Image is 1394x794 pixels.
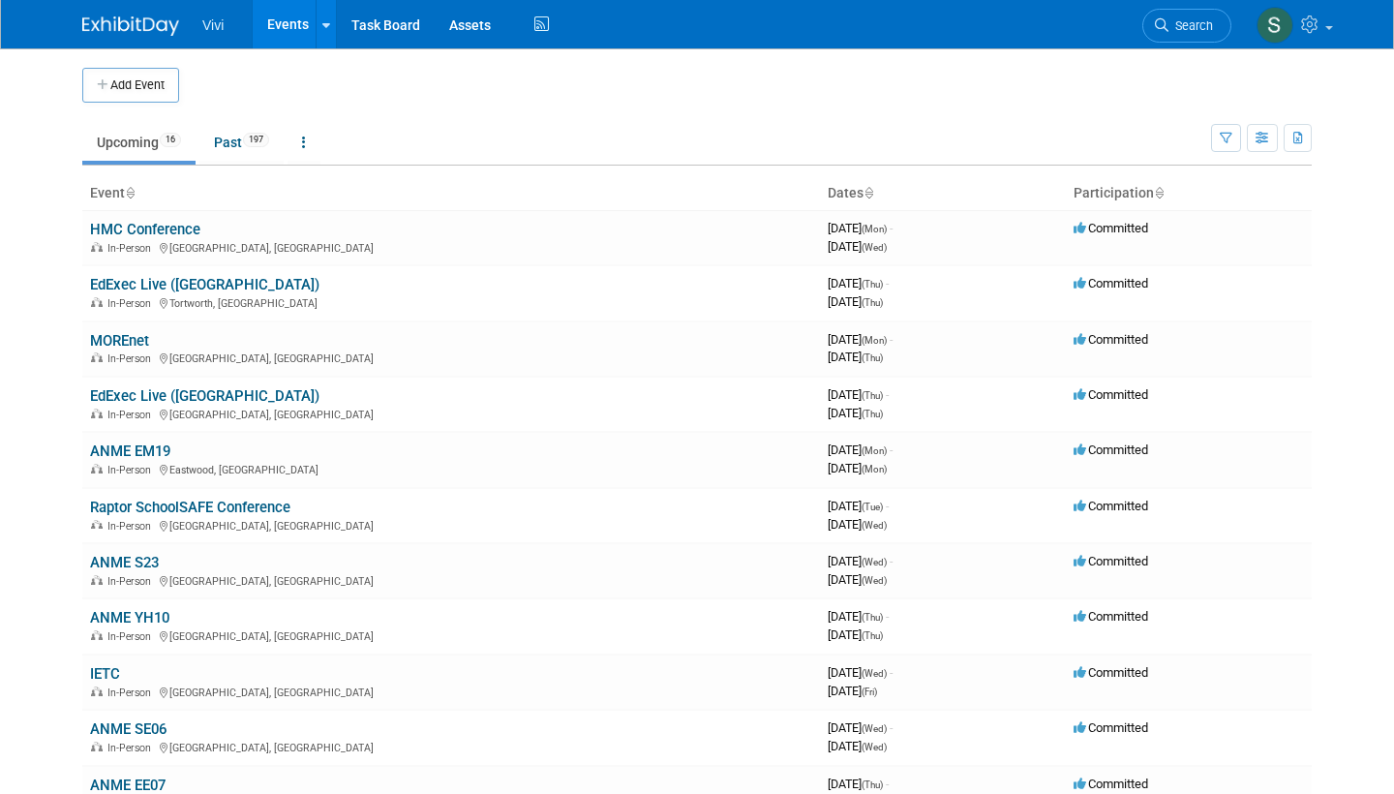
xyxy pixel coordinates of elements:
[107,242,157,255] span: In-Person
[91,464,103,473] img: In-Person Event
[1074,221,1148,235] span: Committed
[1074,443,1148,457] span: Committed
[828,739,887,753] span: [DATE]
[90,627,812,643] div: [GEOGRAPHIC_DATA], [GEOGRAPHIC_DATA]
[1074,720,1148,735] span: Committed
[890,554,893,568] span: -
[91,630,103,640] img: In-Person Event
[862,668,887,679] span: (Wed)
[828,443,893,457] span: [DATE]
[862,352,883,363] span: (Thu)
[91,297,103,307] img: In-Person Event
[91,687,103,696] img: In-Person Event
[828,461,887,475] span: [DATE]
[91,575,103,585] img: In-Person Event
[107,687,157,699] span: In-Person
[1142,9,1231,43] a: Search
[1154,185,1164,200] a: Sort by Participation Type
[90,406,812,421] div: [GEOGRAPHIC_DATA], [GEOGRAPHIC_DATA]
[160,133,181,147] span: 16
[199,124,284,161] a: Past197
[90,554,159,571] a: ANME S23
[82,16,179,36] img: ExhibitDay
[90,276,319,293] a: EdExec Live ([GEOGRAPHIC_DATA])
[1066,177,1312,210] th: Participation
[107,520,157,533] span: In-Person
[107,297,157,310] span: In-Person
[828,387,889,402] span: [DATE]
[1074,276,1148,290] span: Committed
[90,350,812,365] div: [GEOGRAPHIC_DATA], [GEOGRAPHIC_DATA]
[862,464,887,474] span: (Mon)
[828,276,889,290] span: [DATE]
[90,443,170,460] a: ANME EM19
[862,520,887,531] span: (Wed)
[862,502,883,512] span: (Tue)
[828,627,883,642] span: [DATE]
[862,742,887,752] span: (Wed)
[91,520,103,530] img: In-Person Event
[828,350,883,364] span: [DATE]
[828,499,889,513] span: [DATE]
[82,68,179,103] button: Add Event
[90,572,812,588] div: [GEOGRAPHIC_DATA], [GEOGRAPHIC_DATA]
[107,409,157,421] span: In-Person
[90,720,167,738] a: ANME SE06
[890,665,893,680] span: -
[828,684,877,698] span: [DATE]
[82,124,196,161] a: Upcoming16
[90,461,812,476] div: Eastwood, [GEOGRAPHIC_DATA]
[90,777,166,794] a: ANME EE07
[828,221,893,235] span: [DATE]
[828,239,887,254] span: [DATE]
[1168,18,1213,33] span: Search
[890,332,893,347] span: -
[107,575,157,588] span: In-Person
[862,242,887,253] span: (Wed)
[862,224,887,234] span: (Mon)
[1074,499,1148,513] span: Committed
[1074,609,1148,624] span: Committed
[886,777,889,791] span: -
[828,609,889,624] span: [DATE]
[90,294,812,310] div: Tortworth, [GEOGRAPHIC_DATA]
[890,443,893,457] span: -
[862,335,887,346] span: (Mon)
[828,572,887,587] span: [DATE]
[125,185,135,200] a: Sort by Event Name
[828,665,893,680] span: [DATE]
[91,409,103,418] img: In-Person Event
[90,499,290,516] a: Raptor SchoolSAFE Conference
[202,17,224,33] span: Vivi
[90,684,812,699] div: [GEOGRAPHIC_DATA], [GEOGRAPHIC_DATA]
[91,352,103,362] img: In-Person Event
[862,445,887,456] span: (Mon)
[862,723,887,734] span: (Wed)
[1074,332,1148,347] span: Committed
[828,517,887,532] span: [DATE]
[862,297,883,308] span: (Thu)
[886,499,889,513] span: -
[828,294,883,309] span: [DATE]
[90,609,169,626] a: ANME YH10
[828,777,889,791] span: [DATE]
[828,720,893,735] span: [DATE]
[90,517,812,533] div: [GEOGRAPHIC_DATA], [GEOGRAPHIC_DATA]
[890,221,893,235] span: -
[862,630,883,641] span: (Thu)
[107,742,157,754] span: In-Person
[1074,665,1148,680] span: Committed
[243,133,269,147] span: 197
[90,221,200,238] a: HMC Conference
[862,779,883,790] span: (Thu)
[1074,777,1148,791] span: Committed
[107,464,157,476] span: In-Person
[90,239,812,255] div: [GEOGRAPHIC_DATA], [GEOGRAPHIC_DATA]
[90,665,120,683] a: IETC
[1074,554,1148,568] span: Committed
[886,387,889,402] span: -
[828,406,883,420] span: [DATE]
[91,742,103,751] img: In-Person Event
[862,575,887,586] span: (Wed)
[828,554,893,568] span: [DATE]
